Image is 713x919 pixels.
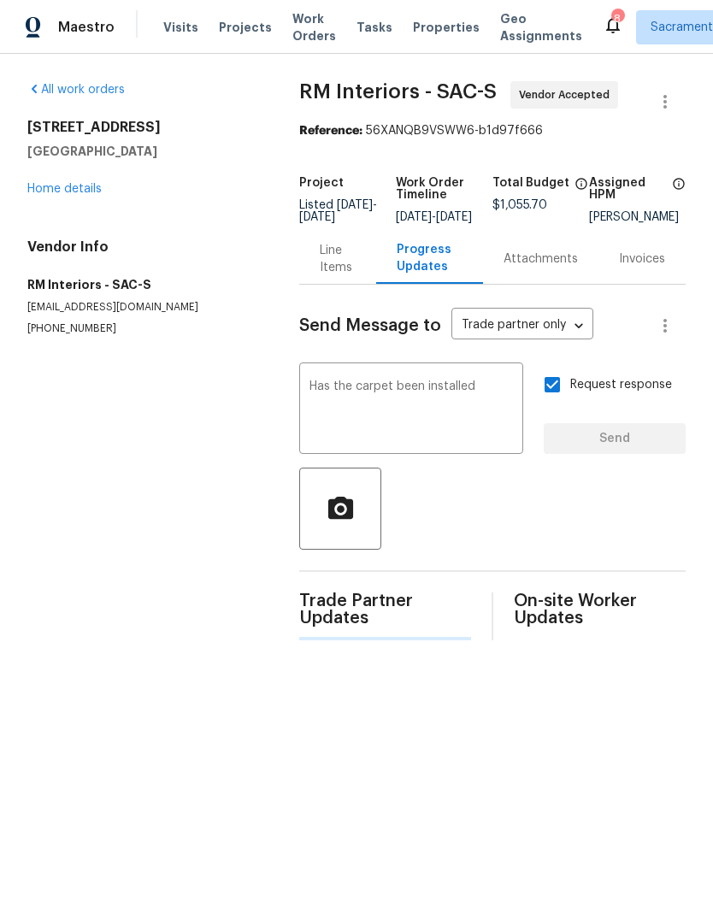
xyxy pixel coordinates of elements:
[356,21,392,33] span: Tasks
[611,10,623,27] div: 8
[27,183,102,195] a: Home details
[27,119,258,136] h2: [STREET_ADDRESS]
[299,122,686,139] div: 56XANQB9VSWW6-b1d97f666
[299,199,377,223] span: Listed
[27,276,258,293] h5: RM Interiors - SAC-S
[619,250,665,268] div: Invoices
[27,321,258,336] p: [PHONE_NUMBER]
[58,19,115,36] span: Maestro
[570,376,672,394] span: Request response
[219,19,272,36] span: Projects
[299,317,441,334] span: Send Message to
[514,592,686,627] span: On-site Worker Updates
[492,177,569,189] h5: Total Budget
[27,300,258,315] p: [EMAIL_ADDRESS][DOMAIN_NAME]
[27,143,258,160] h5: [GEOGRAPHIC_DATA]
[396,177,492,201] h5: Work Order Timeline
[299,211,335,223] span: [DATE]
[589,177,667,201] h5: Assigned HPM
[396,211,472,223] span: -
[292,10,336,44] span: Work Orders
[299,125,362,137] b: Reference:
[500,10,582,44] span: Geo Assignments
[337,199,373,211] span: [DATE]
[451,312,593,340] div: Trade partner only
[309,380,513,440] textarea: Has the carpet been installed
[397,241,463,275] div: Progress Updates
[589,211,686,223] div: [PERSON_NAME]
[27,84,125,96] a: All work orders
[163,19,198,36] span: Visits
[492,199,547,211] span: $1,055.70
[504,250,578,268] div: Attachments
[413,19,480,36] span: Properties
[672,177,686,211] span: The hpm assigned to this work order.
[320,242,355,276] div: Line Items
[299,199,377,223] span: -
[299,177,344,189] h5: Project
[299,81,497,102] span: RM Interiors - SAC-S
[299,592,471,627] span: Trade Partner Updates
[575,177,588,199] span: The total cost of line items that have been proposed by Opendoor. This sum includes line items th...
[519,86,616,103] span: Vendor Accepted
[396,211,432,223] span: [DATE]
[436,211,472,223] span: [DATE]
[27,239,258,256] h4: Vendor Info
